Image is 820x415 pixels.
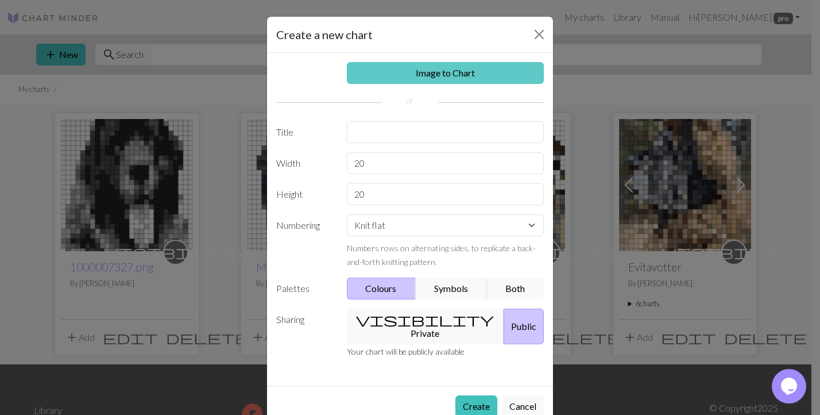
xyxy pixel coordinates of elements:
[269,121,340,143] label: Title
[269,183,340,205] label: Height
[269,309,340,344] label: Sharing
[347,278,416,299] button: Colours
[269,278,340,299] label: Palettes
[269,152,340,174] label: Width
[530,25,548,44] button: Close
[772,369,809,404] iframe: chat widget
[356,312,494,328] span: visibility
[276,26,373,43] h5: Create a new chart
[415,278,488,299] button: Symbols
[504,309,544,344] button: Public
[347,347,465,356] small: Your chart will be publicly available
[487,278,544,299] button: Both
[347,243,536,267] small: Numbers rows on alternating sides, to replicate a back-and-forth knitting pattern.
[347,62,544,84] a: Image to Chart
[347,309,505,344] button: Private
[269,214,340,268] label: Numbering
